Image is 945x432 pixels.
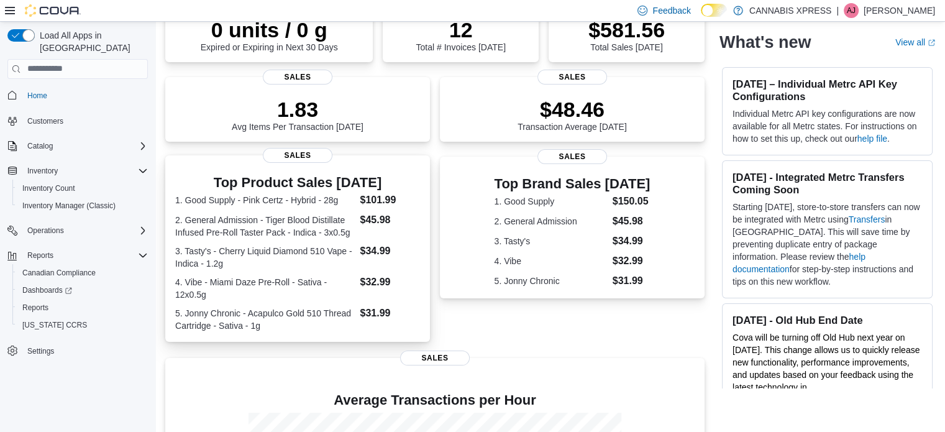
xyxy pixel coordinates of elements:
[733,108,922,145] p: Individual Metrc API key configurations are now available for all Metrc states. For instructions ...
[495,177,651,191] h3: Top Brand Sales [DATE]
[613,273,651,288] dd: $31.99
[22,183,75,193] span: Inventory Count
[495,235,608,247] dt: 3. Tasty's
[22,139,58,154] button: Catalog
[17,300,53,315] a: Reports
[22,163,148,178] span: Inventory
[7,81,148,392] nav: Complex example
[27,91,47,101] span: Home
[175,194,355,206] dt: 1. Good Supply - Pink Certz - Hybrid - 28g
[12,264,153,282] button: Canadian Compliance
[22,344,59,359] a: Settings
[847,3,856,18] span: AJ
[22,268,96,278] span: Canadian Compliance
[17,283,77,298] a: Dashboards
[175,307,355,332] dt: 5. Jonny Chronic - Acapulco Gold 510 Thread Cartridge - Sativa - 1g
[22,303,48,313] span: Reports
[201,17,338,52] div: Expired or Expiring in Next 30 Days
[2,112,153,130] button: Customers
[22,139,148,154] span: Catalog
[613,214,651,229] dd: $45.98
[360,213,419,227] dd: $45.98
[2,162,153,180] button: Inventory
[263,148,332,163] span: Sales
[360,244,419,259] dd: $34.99
[22,163,63,178] button: Inventory
[27,250,53,260] span: Reports
[588,17,665,52] div: Total Sales [DATE]
[12,282,153,299] a: Dashboards
[17,198,121,213] a: Inventory Manager (Classic)
[22,114,68,129] a: Customers
[27,116,63,126] span: Customers
[17,318,148,333] span: Washington CCRS
[12,180,153,197] button: Inventory Count
[175,393,695,408] h4: Average Transactions per Hour
[17,181,80,196] a: Inventory Count
[12,299,153,316] button: Reports
[733,78,922,103] h3: [DATE] – Individual Metrc API Key Configurations
[537,70,607,85] span: Sales
[22,223,69,238] button: Operations
[416,17,505,42] p: 12
[360,275,419,290] dd: $32.99
[864,3,935,18] p: [PERSON_NAME]
[928,39,935,47] svg: External link
[17,283,148,298] span: Dashboards
[22,248,58,263] button: Reports
[22,113,148,129] span: Customers
[613,234,651,249] dd: $34.99
[733,201,922,288] p: Starting [DATE], store-to-store transfers can now be integrated with Metrc using in [GEOGRAPHIC_D...
[2,222,153,239] button: Operations
[416,17,505,52] div: Total # Invoices [DATE]
[17,318,92,333] a: [US_STATE] CCRS
[733,171,922,196] h3: [DATE] - Integrated Metrc Transfers Coming Soon
[652,4,690,17] span: Feedback
[17,265,101,280] a: Canadian Compliance
[849,214,885,224] a: Transfers
[495,195,608,208] dt: 1. Good Supply
[175,214,355,239] dt: 2. General Admission - Tiger Blood Distillate Infused Pre-Roll Taster Pack - Indica - 3x0.5g
[360,193,419,208] dd: $101.99
[17,198,148,213] span: Inventory Manager (Classic)
[749,3,831,18] p: CANNABIS XPRESS
[22,201,116,211] span: Inventory Manager (Classic)
[518,97,627,122] p: $48.46
[27,346,54,356] span: Settings
[701,4,727,17] input: Dark Mode
[495,275,608,287] dt: 5. Jonny Chronic
[844,3,859,18] div: Anthony John
[613,254,651,269] dd: $32.99
[857,134,887,144] a: help file
[495,215,608,227] dt: 2. General Admission
[2,137,153,155] button: Catalog
[175,276,355,301] dt: 4. Vibe - Miami Daze Pre-Roll - Sativa - 12x0.5g
[733,252,865,274] a: help documentation
[22,320,87,330] span: [US_STATE] CCRS
[27,226,64,236] span: Operations
[588,17,665,42] p: $581.56
[613,194,651,209] dd: $150.05
[22,88,148,103] span: Home
[12,197,153,214] button: Inventory Manager (Classic)
[22,88,52,103] a: Home
[719,32,811,52] h2: What's new
[201,17,338,42] p: 0 units / 0 g
[400,351,470,365] span: Sales
[495,255,608,267] dt: 4. Vibe
[22,223,148,238] span: Operations
[232,97,363,132] div: Avg Items Per Transaction [DATE]
[733,314,922,326] h3: [DATE] - Old Hub End Date
[175,175,420,190] h3: Top Product Sales [DATE]
[263,70,332,85] span: Sales
[17,265,148,280] span: Canadian Compliance
[895,37,935,47] a: View allExternal link
[27,166,58,176] span: Inventory
[836,3,839,18] p: |
[12,316,153,334] button: [US_STATE] CCRS
[27,141,53,151] span: Catalog
[17,300,148,315] span: Reports
[22,285,72,295] span: Dashboards
[2,247,153,264] button: Reports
